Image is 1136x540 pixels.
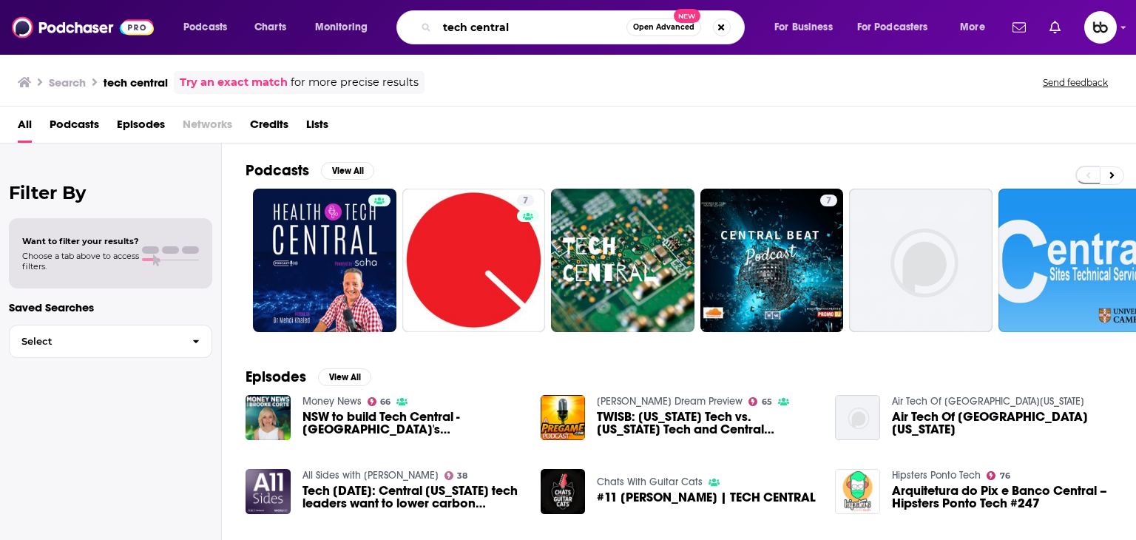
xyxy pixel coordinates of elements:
a: Air Tech Of Central Florida [892,411,1112,436]
a: All [18,112,32,143]
img: Air Tech Of Central Florida [835,395,880,440]
button: open menu [173,16,246,39]
span: 66 [380,399,390,405]
a: NSW to build Tech Central - Australia's Silicon Valley [302,411,523,436]
img: User Profile [1084,11,1117,44]
a: Show notifications dropdown [1007,15,1032,40]
a: RJ Bell's Dream Preview [597,395,743,408]
input: Search podcasts, credits, & more... [437,16,626,39]
span: 7 [826,194,831,209]
button: Send feedback [1038,76,1112,89]
button: Select [9,325,212,358]
img: #11 PAUL MORRIS | TECH CENTRAL [541,469,586,514]
span: Open Advanced [633,24,694,31]
span: Air Tech Of [GEOGRAPHIC_DATA][US_STATE] [892,411,1112,436]
span: Select [10,337,180,346]
a: Try an exact match [180,74,288,91]
button: View All [318,368,371,386]
a: All Sides with Anna Staver [302,469,439,482]
span: 76 [1000,473,1010,479]
span: #11 [PERSON_NAME] | TECH CENTRAL [597,491,816,504]
a: Lists [306,112,328,143]
button: open menu [764,16,851,39]
span: Podcasts [183,17,227,38]
span: 65 [762,399,772,405]
span: For Podcasters [857,17,928,38]
a: TWISB: Georgia Tech vs. Virginia Tech and Central Florida vs. Houston [597,411,817,436]
img: Arquitetura do Pix e Banco Central – Hipsters Ponto Tech #247 [835,469,880,514]
span: Want to filter your results? [22,236,139,246]
a: Charts [245,16,295,39]
h2: Filter By [9,182,212,203]
a: 7 [700,189,844,332]
button: open menu [950,16,1004,39]
span: More [960,17,985,38]
button: Open AdvancedNew [626,18,701,36]
button: Show profile menu [1084,11,1117,44]
a: 38 [444,471,468,480]
a: Episodes [117,112,165,143]
span: Monitoring [315,17,368,38]
a: Arquitetura do Pix e Banco Central – Hipsters Ponto Tech #247 [892,485,1112,510]
button: open menu [848,16,950,39]
span: NSW to build Tech Central - [GEOGRAPHIC_DATA]'s [GEOGRAPHIC_DATA] [302,411,523,436]
img: NSW to build Tech Central - Australia's Silicon Valley [246,395,291,440]
a: EpisodesView All [246,368,371,386]
a: 65 [748,397,772,406]
button: View All [321,162,374,180]
span: for more precise results [291,74,419,91]
h3: tech central [104,75,168,90]
a: 7 [820,195,837,206]
h3: Search [49,75,86,90]
span: Logged in as aj15670 [1084,11,1117,44]
img: Tech Tuesday: Central Ohio tech leaders want to lower carbon footprint [246,469,291,514]
button: open menu [305,16,387,39]
h2: Episodes [246,368,306,386]
a: Tech Tuesday: Central Ohio tech leaders want to lower carbon footprint [302,485,523,510]
span: Networks [183,112,232,143]
span: New [674,9,700,23]
a: 76 [987,471,1010,480]
a: 7 [402,189,546,332]
div: Search podcasts, credits, & more... [410,10,759,44]
h2: Podcasts [246,161,309,180]
span: Tech [DATE]: Central [US_STATE] tech leaders want to lower carbon footprint [302,485,523,510]
a: 66 [368,397,391,406]
span: 38 [457,473,467,479]
a: Hipsters Ponto Tech [892,469,981,482]
span: 7 [523,194,528,209]
a: Show notifications dropdown [1044,15,1066,40]
a: PodcastsView All [246,161,374,180]
span: Charts [254,17,286,38]
a: Chats With Guitar Cats [597,476,703,488]
p: Saved Searches [9,300,212,314]
a: Credits [250,112,288,143]
img: TWISB: Georgia Tech vs. Virginia Tech and Central Florida vs. Houston [541,395,586,440]
a: Money News [302,395,362,408]
a: Air Tech Of Central Florida [892,395,1084,408]
span: For Business [774,17,833,38]
img: Podchaser - Follow, Share and Rate Podcasts [12,13,154,41]
a: Podcasts [50,112,99,143]
span: TWISB: [US_STATE] Tech vs. [US_STATE] Tech and Central [US_STATE] vs. [GEOGRAPHIC_DATA] [597,411,817,436]
span: Choose a tab above to access filters. [22,251,139,271]
a: 7 [517,195,534,206]
a: #11 PAUL MORRIS | TECH CENTRAL [597,491,816,504]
